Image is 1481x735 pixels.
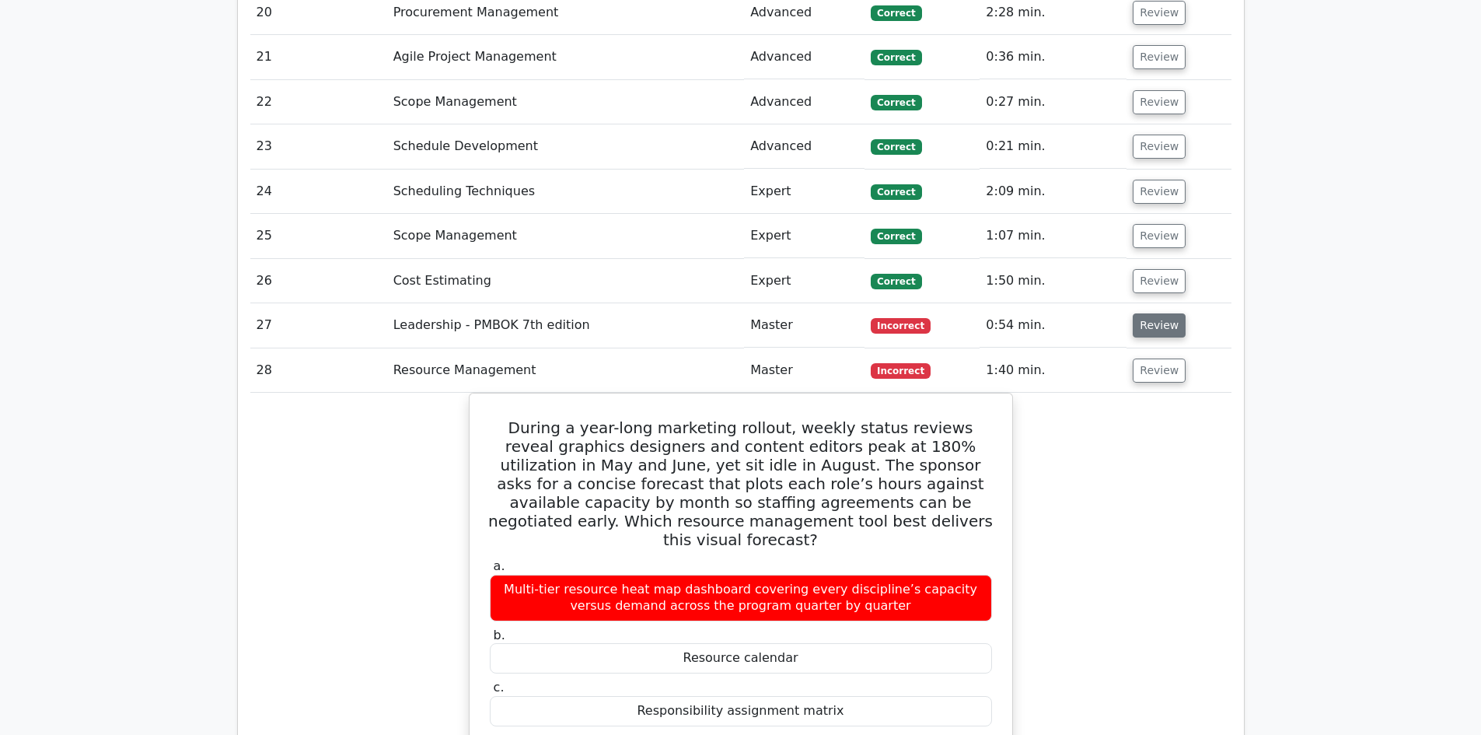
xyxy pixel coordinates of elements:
[250,259,387,303] td: 26
[490,643,992,674] div: Resource calendar
[494,680,505,695] span: c.
[250,214,387,258] td: 25
[1133,135,1186,159] button: Review
[744,124,864,169] td: Advanced
[490,575,992,621] div: Multi-tier resource heat map dashboard covering every discipline’s capacity versus demand across ...
[744,35,864,79] td: Advanced
[1133,180,1186,204] button: Review
[387,80,744,124] td: Scope Management
[1133,359,1186,383] button: Review
[387,170,744,214] td: Scheduling Techniques
[250,35,387,79] td: 21
[980,259,1126,303] td: 1:50 min.
[980,80,1126,124] td: 0:27 min.
[250,170,387,214] td: 24
[871,274,921,289] span: Correct
[744,348,864,393] td: Master
[387,124,744,169] td: Schedule Development
[980,170,1126,214] td: 2:09 min.
[250,348,387,393] td: 28
[871,318,931,334] span: Incorrect
[744,259,864,303] td: Expert
[744,170,864,214] td: Expert
[387,35,744,79] td: Agile Project Management
[980,348,1126,393] td: 1:40 min.
[871,363,931,379] span: Incorrect
[980,35,1126,79] td: 0:36 min.
[494,628,505,642] span: b.
[1133,269,1186,293] button: Review
[1133,224,1186,248] button: Review
[980,214,1126,258] td: 1:07 min.
[250,303,387,348] td: 27
[488,418,994,549] h5: During a year-long marketing rollout, weekly status reviews reveal graphics designers and content...
[871,5,921,21] span: Correct
[250,124,387,169] td: 23
[387,348,744,393] td: Resource Management
[744,214,864,258] td: Expert
[744,80,864,124] td: Advanced
[387,259,744,303] td: Cost Estimating
[980,124,1126,169] td: 0:21 min.
[1133,1,1186,25] button: Review
[490,696,992,726] div: Responsibility assignment matrix
[871,184,921,200] span: Correct
[871,95,921,110] span: Correct
[871,229,921,244] span: Correct
[1133,90,1186,114] button: Review
[250,80,387,124] td: 22
[1133,45,1186,69] button: Review
[871,139,921,155] span: Correct
[744,303,864,348] td: Master
[387,303,744,348] td: Leadership - PMBOK 7th edition
[980,303,1126,348] td: 0:54 min.
[494,558,505,573] span: a.
[1133,313,1186,338] button: Review
[871,50,921,65] span: Correct
[387,214,744,258] td: Scope Management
